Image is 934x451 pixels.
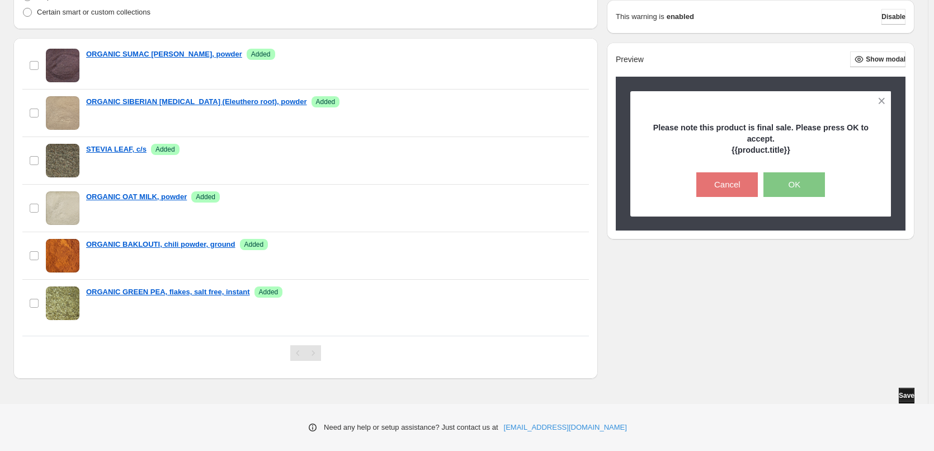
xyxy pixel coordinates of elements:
[46,191,79,225] img: ORGANIC OAT MILK, powder
[46,239,79,273] img: ORGANIC BAKLOUTI, chili powder, ground
[732,145,790,154] strong: {{product.title}}
[866,55,905,64] span: Show modal
[196,192,215,201] span: Added
[86,286,250,298] a: ORGANIC GREEN PEA, flakes, salt free, instant
[251,50,271,59] span: Added
[899,391,914,400] span: Save
[86,144,147,155] a: STEVIA LEAF, c/s
[899,388,914,403] button: Save
[86,191,187,203] a: ORGANIC OAT MILK, powder
[46,49,79,82] img: ORGANIC SUMAC BERRY, powder
[86,49,242,60] a: ORGANIC SUMAC [PERSON_NAME], powder
[86,96,307,107] a: ORGANIC SIBERIAN [MEDICAL_DATA] (Eleuthero root), powder
[504,422,627,433] a: [EMAIL_ADDRESS][DOMAIN_NAME]
[37,7,150,18] p: Certain smart or custom collections
[46,144,79,177] img: STEVIA LEAF, c/s
[696,172,758,197] button: Cancel
[881,9,905,25] button: Disable
[290,345,321,361] nav: Pagination
[616,55,644,64] h2: Preview
[316,97,336,106] span: Added
[86,239,235,250] a: ORGANIC BAKLOUTI, chili powder, ground
[653,123,869,143] strong: Please note this product is final sale. Please press OK to accept.
[881,12,905,21] span: Disable
[155,145,175,154] span: Added
[850,51,905,67] button: Show modal
[46,96,79,130] img: ORGANIC SIBERIAN GINSENG (Eleuthero root), powder
[667,11,694,22] strong: enabled
[46,286,79,320] img: ORGANIC GREEN PEA, flakes, salt free, instant
[616,11,664,22] p: This warning is
[259,288,279,297] span: Added
[244,240,264,249] span: Added
[763,172,825,197] button: OK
